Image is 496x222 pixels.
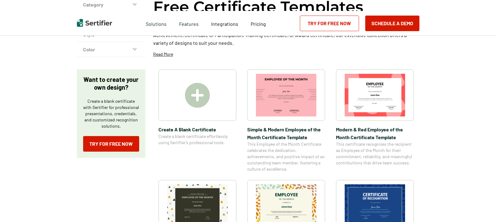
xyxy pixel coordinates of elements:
[336,125,414,141] span: Modern & Red Employee of the Month Certificate Template
[336,69,414,172] a: Modern & Red Employee of the Month Certificate TemplateModern & Red Employee of the Month Certifi...
[158,133,236,146] span: Create a blank certificate effortlessly using Sertifier’s professional tools.
[256,74,316,116] img: Simple & Modern Employee of the Month Certificate Template
[146,19,167,27] span: Solutions
[300,16,359,31] a: Try for Free Now
[251,21,266,27] span: Pricing
[83,98,139,129] p: Create a blank certificate with Sertifier for professional presentations, credentials, and custom...
[247,69,325,172] a: Simple & Modern Employee of the Month Certificate TemplateSimple & Modern Employee of the Month C...
[158,125,236,133] span: Create A Blank Certificate
[77,42,145,57] button: Color
[211,19,238,27] a: Integrations
[185,83,210,108] img: Create A Blank Certificate
[83,76,139,91] p: Want to create your own design?
[153,51,173,57] p: Read More
[247,125,325,141] span: Simple & Modern Employee of the Month Certificate Template
[251,19,266,27] a: Pricing
[247,141,325,172] span: This Employee of the Month Certificate celebrates the dedication, achievements, and positive impa...
[345,74,405,116] img: Modern & Red Employee of the Month Certificate Template
[77,19,112,27] img: Sertifier | Digital Credentialing Platform
[83,136,139,152] a: Try for Free Now
[211,21,238,27] span: Integrations
[179,19,199,27] span: Features
[336,141,414,166] span: This certificate recognizes the recipient as Employee of the Month for their commitment, reliabil...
